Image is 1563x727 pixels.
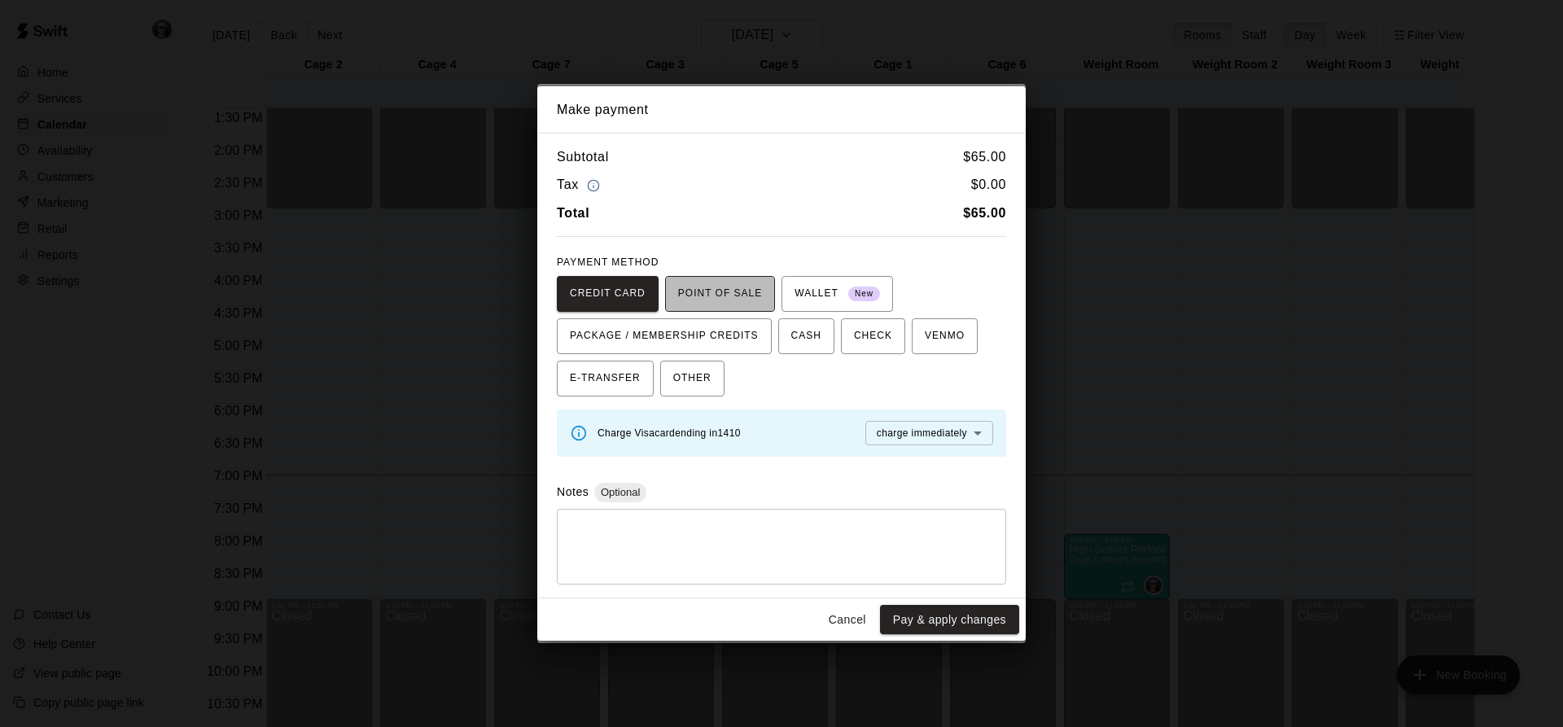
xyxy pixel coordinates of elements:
button: WALLET New [781,276,893,312]
span: E-TRANSFER [570,366,641,392]
label: Notes [557,485,589,498]
h6: Tax [557,174,604,196]
span: CASH [791,323,821,349]
span: Optional [594,486,646,498]
span: charge immediately [877,427,967,439]
span: WALLET [795,281,880,307]
span: CREDIT CARD [570,281,646,307]
span: CHECK [854,323,892,349]
span: POINT OF SALE [678,281,762,307]
button: CREDIT CARD [557,276,659,312]
h6: $ 65.00 [963,147,1006,168]
button: CASH [778,318,834,354]
span: Charge Visa card ending in 1410 [598,427,741,439]
button: CHECK [841,318,905,354]
span: New [848,283,880,305]
button: E-TRANSFER [557,361,654,396]
span: VENMO [925,323,965,349]
span: OTHER [673,366,711,392]
button: Pay & apply changes [880,605,1019,635]
span: PAYMENT METHOD [557,256,659,268]
h2: Make payment [537,86,1026,134]
b: Total [557,206,589,220]
button: POINT OF SALE [665,276,775,312]
button: OTHER [660,361,725,396]
button: Cancel [821,605,873,635]
h6: $ 0.00 [971,174,1006,196]
span: PACKAGE / MEMBERSHIP CREDITS [570,323,759,349]
h6: Subtotal [557,147,609,168]
button: PACKAGE / MEMBERSHIP CREDITS [557,318,772,354]
button: VENMO [912,318,978,354]
b: $ 65.00 [963,206,1006,220]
